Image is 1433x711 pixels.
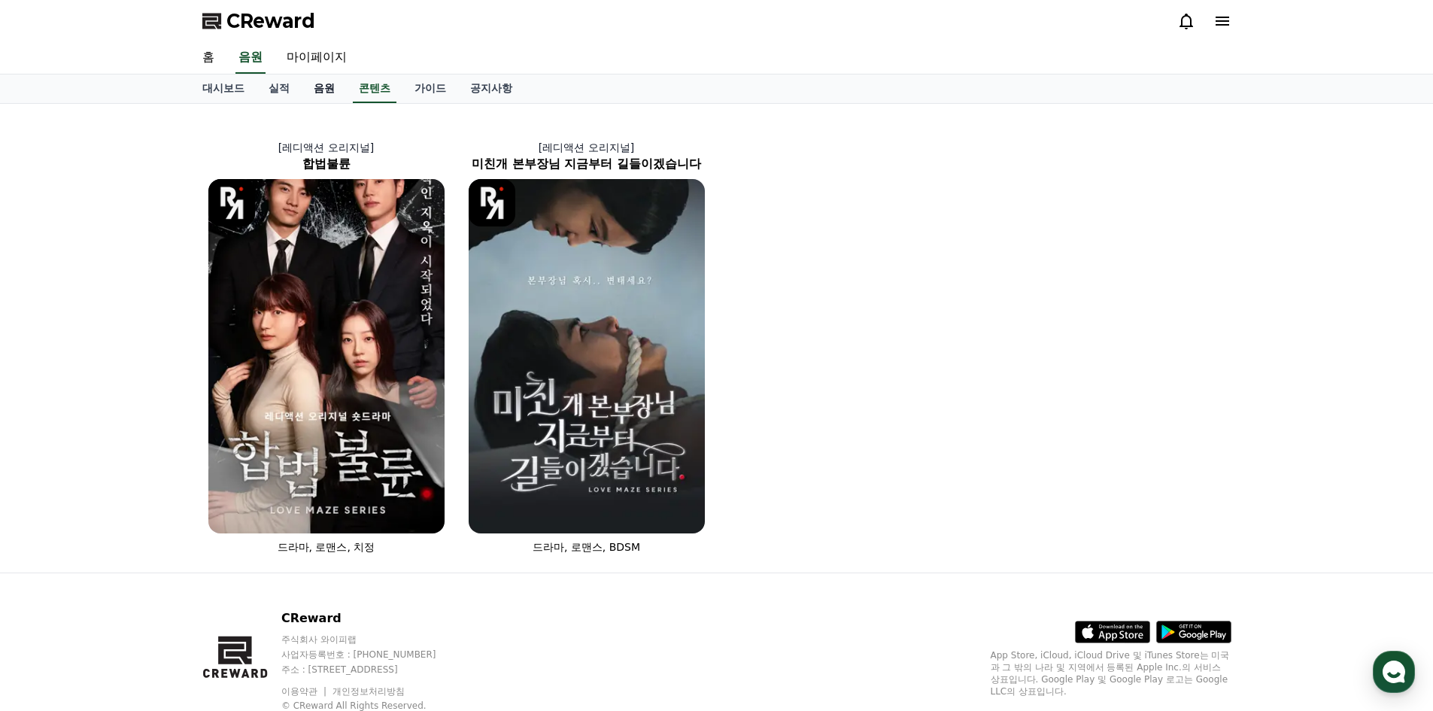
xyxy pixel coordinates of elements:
a: 콘텐츠 [353,74,396,103]
img: 미친개 본부장님 지금부터 길들이겠습니다 [469,179,705,533]
p: 주소 : [STREET_ADDRESS] [281,664,465,676]
a: 대화 [99,477,194,515]
a: 가이드 [402,74,458,103]
span: 설정 [232,500,250,512]
span: 드라마, 로맨스, 치정 [278,541,375,553]
h2: 합법불륜 [196,155,457,173]
a: 실적 [257,74,302,103]
a: 이용약관 [281,686,329,697]
p: 주식회사 와이피랩 [281,634,465,646]
p: App Store, iCloud, iCloud Drive 및 iTunes Store는 미국과 그 밖의 나라 및 지역에서 등록된 Apple Inc.의 서비스 상표입니다. Goo... [991,649,1231,697]
img: 합법불륜 [208,179,445,533]
a: 음원 [235,42,266,74]
a: 마이페이지 [275,42,359,74]
a: 홈 [5,477,99,515]
span: 드라마, 로맨스, BDSM [533,541,640,553]
h2: 미친개 본부장님 지금부터 길들이겠습니다 [457,155,717,173]
span: CReward [226,9,315,33]
a: 홈 [190,42,226,74]
span: 홈 [47,500,56,512]
span: 대화 [138,500,156,512]
a: CReward [202,9,315,33]
a: [레디액션 오리지널] 합법불륜 합법불륜 [object Object] Logo 드라마, 로맨스, 치정 [196,128,457,567]
p: CReward [281,609,465,627]
a: 설정 [194,477,289,515]
a: 음원 [302,74,347,103]
p: 사업자등록번호 : [PHONE_NUMBER] [281,649,465,661]
a: 개인정보처리방침 [332,686,405,697]
p: [레디액션 오리지널] [457,140,717,155]
a: [레디액션 오리지널] 미친개 본부장님 지금부터 길들이겠습니다 미친개 본부장님 지금부터 길들이겠습니다 [object Object] Logo 드라마, 로맨스, BDSM [457,128,717,567]
img: [object Object] Logo [208,179,256,226]
a: 대시보드 [190,74,257,103]
p: [레디액션 오리지널] [196,140,457,155]
a: 공지사항 [458,74,524,103]
img: [object Object] Logo [469,179,516,226]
